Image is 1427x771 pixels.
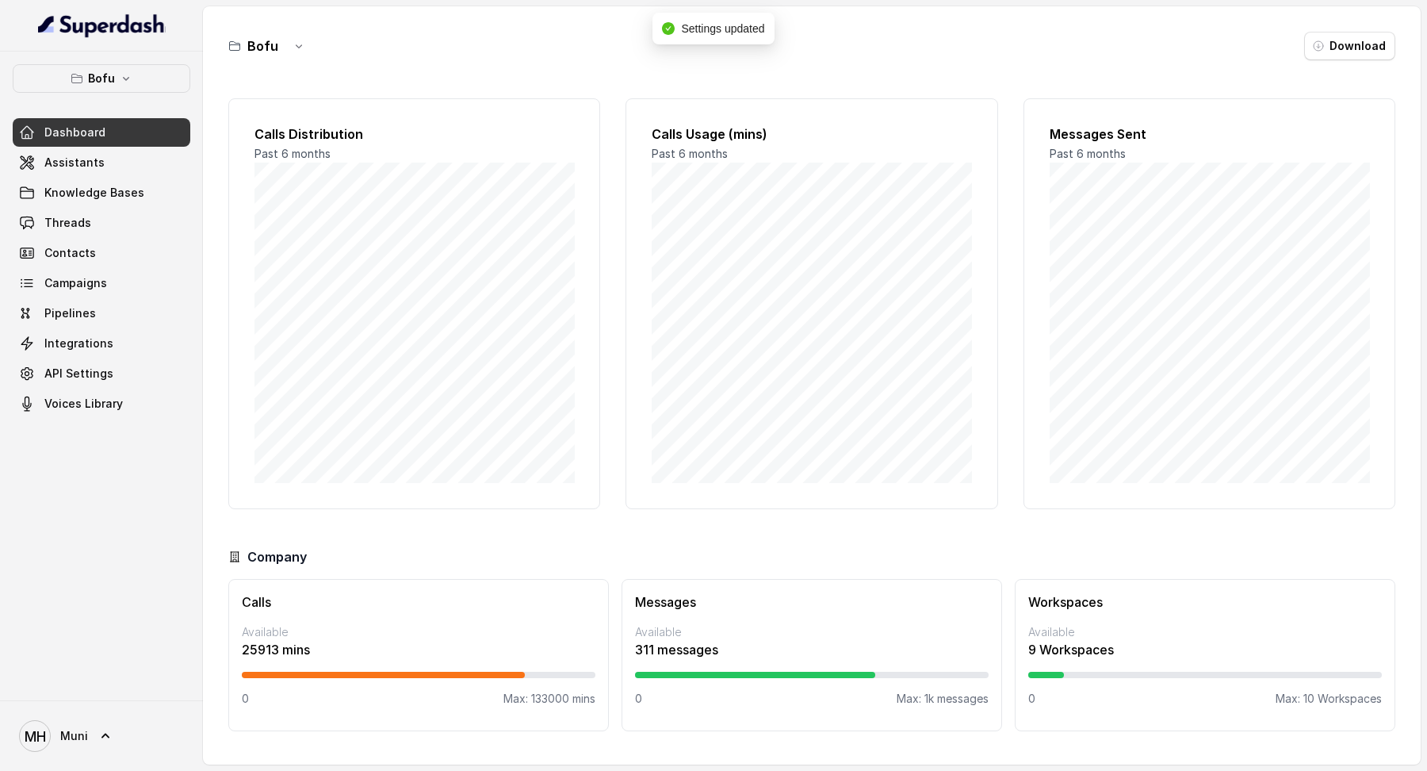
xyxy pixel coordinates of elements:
p: 311 messages [635,640,989,659]
a: Pipelines [13,299,190,328]
button: Download [1304,32,1395,60]
span: Muni [60,728,88,744]
span: Voices Library [44,396,123,412]
span: Contacts [44,245,96,261]
text: MH [25,728,46,745]
span: Integrations [44,336,113,351]
p: 0 [635,691,642,707]
a: Threads [13,209,190,237]
p: Available [635,624,989,640]
a: Muni [13,714,190,758]
a: Campaigns [13,269,190,297]
a: Voices Library [13,389,190,418]
span: Knowledge Bases [44,185,144,201]
h2: Calls Usage (mins) [652,125,971,144]
h2: Messages Sent [1050,125,1369,144]
p: Available [242,624,595,640]
h3: Company [247,547,307,566]
p: Max: 133000 mins [503,691,595,707]
p: Max: 10 Workspaces [1276,691,1382,707]
span: Dashboard [44,125,105,140]
h3: Calls [242,593,595,612]
a: API Settings [13,359,190,388]
p: Available [1028,624,1382,640]
a: Dashboard [13,118,190,147]
a: Contacts [13,239,190,267]
p: Max: 1k messages [897,691,989,707]
a: Knowledge Bases [13,178,190,207]
span: check-circle [662,22,675,35]
p: 0 [242,691,249,707]
span: Settings updated [681,22,764,35]
span: Past 6 months [254,147,331,160]
h3: Messages [635,593,989,612]
span: Past 6 months [652,147,728,160]
p: 9 Workspaces [1028,640,1382,659]
span: Threads [44,215,91,231]
a: Integrations [13,329,190,358]
button: Bofu [13,64,190,93]
span: Assistants [44,155,105,171]
h3: Workspaces [1028,593,1382,612]
h3: Bofu [247,36,278,56]
img: light.svg [38,13,166,38]
span: Pipelines [44,305,96,321]
p: Bofu [88,69,115,88]
span: API Settings [44,366,113,382]
h2: Calls Distribution [254,125,574,144]
span: Past 6 months [1050,147,1126,160]
span: Campaigns [44,275,107,291]
a: Assistants [13,148,190,177]
p: 25913 mins [242,640,595,659]
p: 0 [1028,691,1035,707]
